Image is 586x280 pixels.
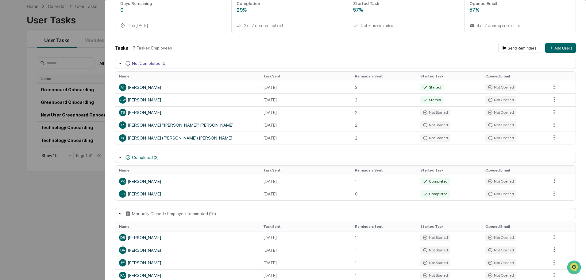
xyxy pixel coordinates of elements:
[351,222,417,231] th: Reminders Sent
[351,244,417,256] td: 1
[120,23,222,28] div: Due [DATE]
[260,132,351,144] td: [DATE]
[19,84,50,89] span: [PERSON_NAME]
[115,45,128,51] div: Tasks
[351,231,417,244] td: 1
[351,119,417,132] td: 2
[119,178,256,185] div: [PERSON_NAME]
[485,84,516,91] div: Not Opened
[12,121,39,127] span: Data Lookup
[351,93,417,106] td: 2
[485,178,516,185] div: Not Opened
[260,166,351,175] th: Task Sent
[54,84,67,89] span: [DATE]
[61,136,74,140] span: Pylon
[351,106,417,119] td: 2
[119,96,256,104] div: [PERSON_NAME]
[132,211,216,216] div: Manually Closed / Employee Terminated (15)
[237,1,338,6] div: Completion
[120,235,125,240] span: DB
[120,248,125,252] span: DA
[420,84,444,91] div: Started
[104,49,112,56] button: Start new chat
[260,257,351,269] td: [DATE]
[420,259,450,266] div: Not Started
[121,85,125,89] span: AT
[498,43,540,53] button: Send Reminders
[260,175,351,187] td: [DATE]
[121,136,124,140] span: B(
[21,47,101,53] div: Start new chat
[420,178,450,185] div: Completed
[485,259,516,266] div: Not Opened
[351,188,417,200] td: 0
[119,259,256,266] div: [PERSON_NAME]
[121,110,125,115] span: TB
[115,222,260,231] th: Name
[482,166,547,175] th: Opened Email
[12,84,17,89] img: 1746055101610-c473b297-6a78-478c-a979-82029cc54cd1
[353,23,454,28] div: 4 of 7 users started
[6,68,41,73] div: Past conversations
[485,96,516,104] div: Not Opened
[260,119,351,132] td: [DATE]
[120,273,125,278] span: RA
[420,190,450,198] div: Completed
[417,72,482,81] th: Started Task
[351,132,417,144] td: 2
[485,190,516,198] div: Not Opened
[420,246,450,254] div: Not Started
[485,234,516,241] div: Not Opened
[42,107,79,118] a: 🗄️Attestations
[12,109,40,115] span: Preclearance
[121,261,125,265] span: FF
[566,260,583,276] iframe: Open customer support
[485,272,516,279] div: Not Opened
[260,93,351,106] td: [DATE]
[351,175,417,187] td: 1
[482,72,547,81] th: Opened Email
[351,72,417,81] th: Reminders Sent
[115,72,260,81] th: Name
[95,67,112,74] button: See all
[51,109,76,115] span: Attestations
[119,109,256,116] div: [PERSON_NAME]
[420,96,444,104] div: Started
[119,134,256,142] div: [PERSON_NAME] ([PERSON_NAME]) [PERSON_NAME]
[4,107,42,118] a: 🖐️Preclearance
[469,1,571,6] div: Opened Email
[16,28,101,34] input: Clear
[417,222,482,231] th: Started Task
[4,118,41,129] a: 🔎Data Lookup
[6,110,11,115] div: 🖐️
[485,246,516,254] div: Not Opened
[43,136,74,140] a: Powered byPylon
[120,192,125,196] span: JH
[545,43,576,53] button: Add Users
[351,166,417,175] th: Reminders Sent
[260,72,351,81] th: Task Sent
[132,155,159,160] div: Completed (2)
[351,257,417,269] td: 1
[420,109,450,116] div: Not Started
[119,234,256,241] div: [PERSON_NAME]
[260,244,351,256] td: [DATE]
[353,7,454,13] div: 57%
[21,53,78,58] div: We're available if you need us!
[119,84,256,91] div: [PERSON_NAME]
[237,7,338,13] div: 29%
[119,272,256,279] div: [PERSON_NAME]
[485,121,516,129] div: Not Opened
[121,179,125,183] span: PK
[420,121,450,129] div: Not Started
[120,1,222,6] div: Days Remaining
[132,61,167,66] div: Not Completed (5)
[6,78,16,88] img: Cameron Burns
[120,7,222,13] div: 0
[260,106,351,119] td: [DATE]
[44,110,49,115] div: 🗄️
[485,109,516,116] div: Not Opened
[469,7,571,13] div: 57%
[6,47,17,58] img: 1746055101610-c473b297-6a78-478c-a979-82029cc54cd1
